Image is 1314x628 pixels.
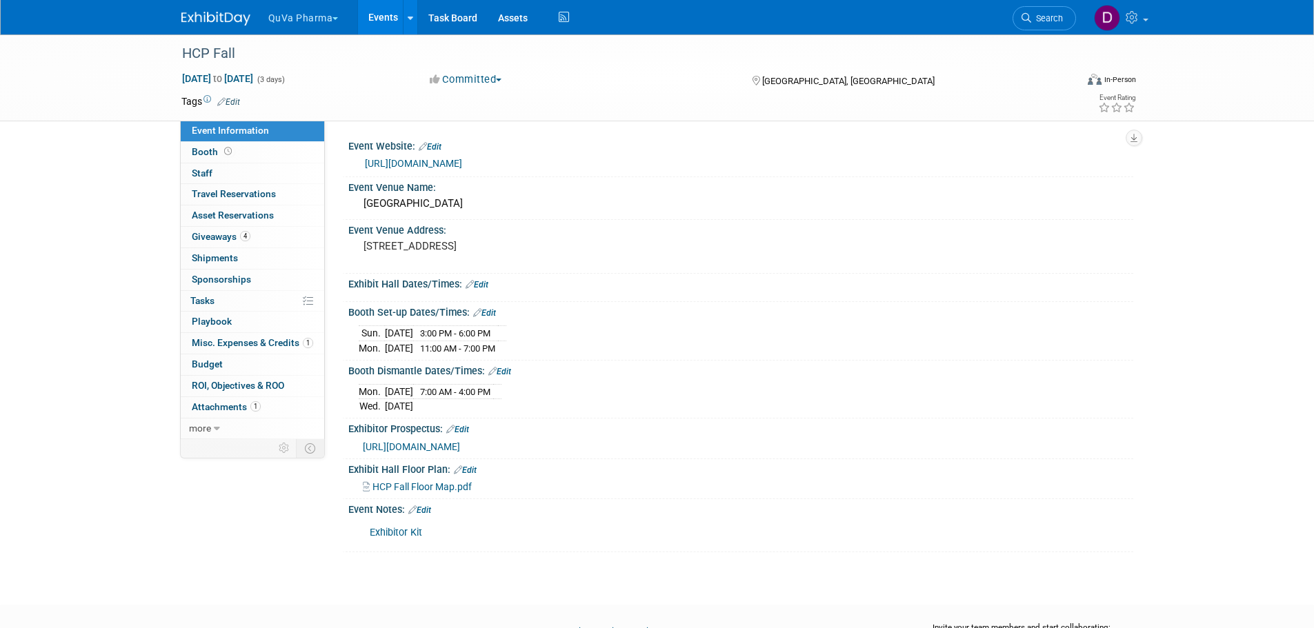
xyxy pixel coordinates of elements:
a: Asset Reservations [181,205,324,226]
a: [URL][DOMAIN_NAME] [363,441,460,452]
a: Edit [488,367,511,376]
div: Booth Set-up Dates/Times: [348,302,1133,320]
div: Event Notes: [348,499,1133,517]
img: Danielle Mitchell [1094,5,1120,31]
a: Edit [217,97,240,107]
a: [URL][DOMAIN_NAME] [365,158,462,169]
span: [DATE] [DATE] [181,72,254,85]
span: Booth not reserved yet [221,146,235,156]
span: Attachments [192,401,261,412]
td: Mon. [359,384,385,399]
a: Travel Reservations [181,184,324,205]
div: [GEOGRAPHIC_DATA] [359,193,1123,214]
div: HCP Fall [177,41,1055,66]
span: 1 [250,401,261,412]
span: [GEOGRAPHIC_DATA], [GEOGRAPHIC_DATA] [762,76,935,86]
span: Staff [192,168,212,179]
a: Sponsorships [181,270,324,290]
td: Toggle Event Tabs [296,439,324,457]
span: 11:00 AM - 7:00 PM [420,343,495,354]
a: Edit [408,505,431,515]
span: Asset Reservations [192,210,274,221]
span: 3:00 PM - 6:00 PM [420,328,490,338]
td: [DATE] [385,325,413,341]
span: to [211,73,224,84]
td: Mon. [359,341,385,355]
div: Event Venue Address: [348,220,1133,237]
span: Tasks [190,295,215,306]
img: ExhibitDay [181,12,250,26]
span: Playbook [192,316,232,327]
span: Shipments [192,252,238,263]
td: [DATE] [385,341,413,355]
a: Budget [181,354,324,375]
div: Exhibit Hall Floor Plan: [348,459,1133,477]
a: Tasks [181,291,324,312]
div: Event Rating [1098,94,1135,101]
div: Event Website: [348,136,1133,154]
a: HCP Fall Floor Map.pdf [363,481,472,492]
span: Giveaways [192,231,250,242]
a: Attachments1 [181,397,324,418]
td: Sun. [359,325,385,341]
a: Misc. Expenses & Credits1 [181,333,324,354]
a: Edit [454,465,477,475]
a: Edit [419,142,441,152]
span: HCP Fall Floor Map.pdf [372,481,472,492]
div: Event Venue Name: [348,177,1133,194]
span: 1 [303,338,313,348]
div: In-Person [1104,74,1136,85]
a: Giveaways4 [181,227,324,247]
td: [DATE] [385,384,413,399]
img: Format-Inperson.png [1088,74,1102,85]
pre: [STREET_ADDRESS] [364,240,660,252]
div: Booth Dismantle Dates/Times: [348,361,1133,378]
span: Misc. Expenses & Credits [192,337,313,348]
span: Search [1031,13,1063,23]
span: (3 days) [256,75,285,84]
td: Personalize Event Tab Strip [272,439,297,457]
a: Edit [466,280,488,290]
a: ROI, Objectives & ROO [181,376,324,396]
a: Edit [473,308,496,318]
a: Edit [446,425,469,434]
a: Event Information [181,121,324,141]
td: [DATE] [385,399,413,414]
td: Wed. [359,399,385,414]
div: Exhibit Hall Dates/Times: [348,274,1133,292]
span: Budget [192,358,223,369]
span: 7:00 AM - 4:00 PM [420,387,490,397]
a: Playbook [181,312,324,332]
button: Committed [425,72,507,87]
a: Shipments [181,248,324,269]
span: Event Information [192,125,269,136]
span: Sponsorships [192,274,251,285]
span: ROI, Objectives & ROO [192,380,284,391]
a: Staff [181,163,324,184]
a: Search [1013,6,1076,30]
a: Exhibitor Kit [370,527,422,538]
a: more [181,418,324,439]
span: Travel Reservations [192,188,276,199]
div: Event Format [995,72,1137,92]
span: more [189,423,211,434]
span: Booth [192,146,235,157]
span: 4 [240,231,250,241]
a: Booth [181,142,324,163]
div: Exhibitor Prospectus: [348,418,1133,436]
td: Tags [181,94,240,108]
